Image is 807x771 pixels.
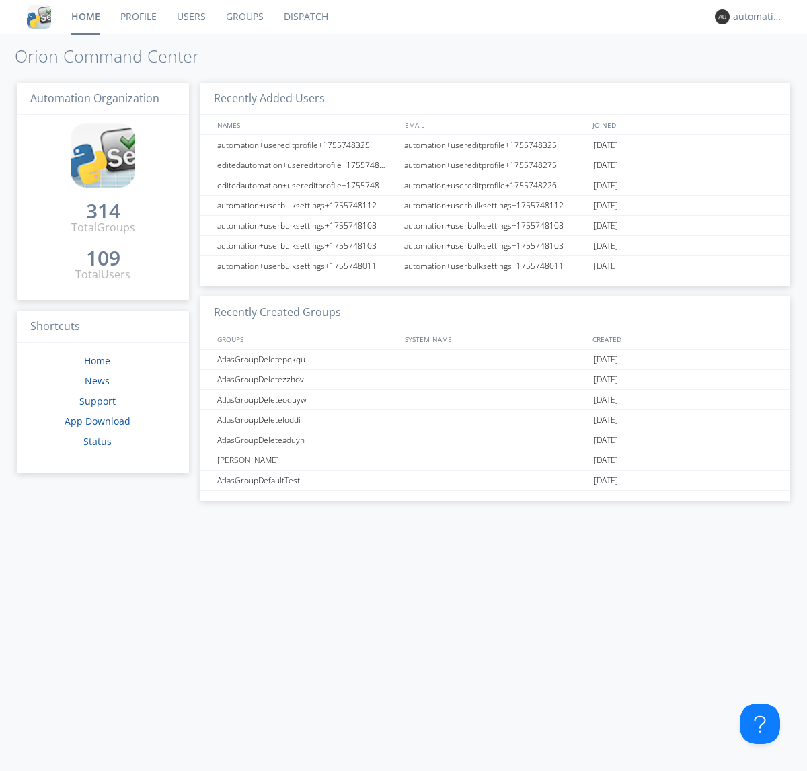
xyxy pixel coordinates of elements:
[594,350,618,370] span: [DATE]
[86,251,120,267] a: 109
[214,135,400,155] div: automation+usereditprofile+1755748325
[594,370,618,390] span: [DATE]
[83,435,112,448] a: Status
[200,236,790,256] a: automation+userbulksettings+1755748103automation+userbulksettings+1755748103[DATE]
[401,175,590,195] div: automation+usereditprofile+1755748226
[200,370,790,390] a: AtlasGroupDeletezzhov[DATE]
[214,155,400,175] div: editedautomation+usereditprofile+1755748275
[200,256,790,276] a: automation+userbulksettings+1755748011automation+userbulksettings+1755748011[DATE]
[214,196,400,215] div: automation+userbulksettings+1755748112
[86,251,120,265] div: 109
[594,135,618,155] span: [DATE]
[200,450,790,471] a: [PERSON_NAME][DATE]
[594,390,618,410] span: [DATE]
[589,329,777,349] div: CREATED
[71,220,135,235] div: Total Groups
[200,390,790,410] a: AtlasGroupDeleteoquyw[DATE]
[594,216,618,236] span: [DATE]
[401,135,590,155] div: automation+usereditprofile+1755748325
[594,155,618,175] span: [DATE]
[715,9,730,24] img: 373638.png
[214,236,400,255] div: automation+userbulksettings+1755748103
[401,256,590,276] div: automation+userbulksettings+1755748011
[214,471,400,490] div: AtlasGroupDefaultTest
[214,410,400,430] div: AtlasGroupDeleteloddi
[401,155,590,175] div: automation+usereditprofile+1755748275
[200,196,790,216] a: automation+userbulksettings+1755748112automation+userbulksettings+1755748112[DATE]
[594,256,618,276] span: [DATE]
[740,704,780,744] iframe: Toggle Customer Support
[200,350,790,370] a: AtlasGroupDeletepqkqu[DATE]
[401,196,590,215] div: automation+userbulksettings+1755748112
[401,115,589,134] div: EMAIL
[86,204,120,220] a: 314
[214,329,398,349] div: GROUPS
[85,374,110,387] a: News
[401,236,590,255] div: automation+userbulksettings+1755748103
[733,10,783,24] div: automation+atlas0022
[214,175,400,195] div: editedautomation+usereditprofile+1755748226
[214,256,400,276] div: automation+userbulksettings+1755748011
[214,450,400,470] div: [PERSON_NAME]
[200,296,790,329] h3: Recently Created Groups
[200,471,790,491] a: AtlasGroupDefaultTest[DATE]
[200,175,790,196] a: editedautomation+usereditprofile+1755748226automation+usereditprofile+1755748226[DATE]
[200,216,790,236] a: automation+userbulksettings+1755748108automation+userbulksettings+1755748108[DATE]
[594,450,618,471] span: [DATE]
[79,395,116,407] a: Support
[214,216,400,235] div: automation+userbulksettings+1755748108
[214,390,400,409] div: AtlasGroupDeleteoquyw
[214,430,400,450] div: AtlasGroupDeleteaduyn
[401,329,589,349] div: SYSTEM_NAME
[594,430,618,450] span: [DATE]
[84,354,110,367] a: Home
[200,155,790,175] a: editedautomation+usereditprofile+1755748275automation+usereditprofile+1755748275[DATE]
[200,135,790,155] a: automation+usereditprofile+1755748325automation+usereditprofile+1755748325[DATE]
[594,175,618,196] span: [DATE]
[30,91,159,106] span: Automation Organization
[401,216,590,235] div: automation+userbulksettings+1755748108
[589,115,777,134] div: JOINED
[71,123,135,188] img: cddb5a64eb264b2086981ab96f4c1ba7
[75,267,130,282] div: Total Users
[214,115,398,134] div: NAMES
[200,430,790,450] a: AtlasGroupDeleteaduyn[DATE]
[594,410,618,430] span: [DATE]
[214,350,400,369] div: AtlasGroupDeletepqkqu
[17,311,189,343] h3: Shortcuts
[594,196,618,216] span: [DATE]
[200,410,790,430] a: AtlasGroupDeleteloddi[DATE]
[214,370,400,389] div: AtlasGroupDeletezzhov
[594,471,618,491] span: [DATE]
[594,236,618,256] span: [DATE]
[200,83,790,116] h3: Recently Added Users
[86,204,120,218] div: 314
[27,5,51,29] img: cddb5a64eb264b2086981ab96f4c1ba7
[65,415,130,428] a: App Download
